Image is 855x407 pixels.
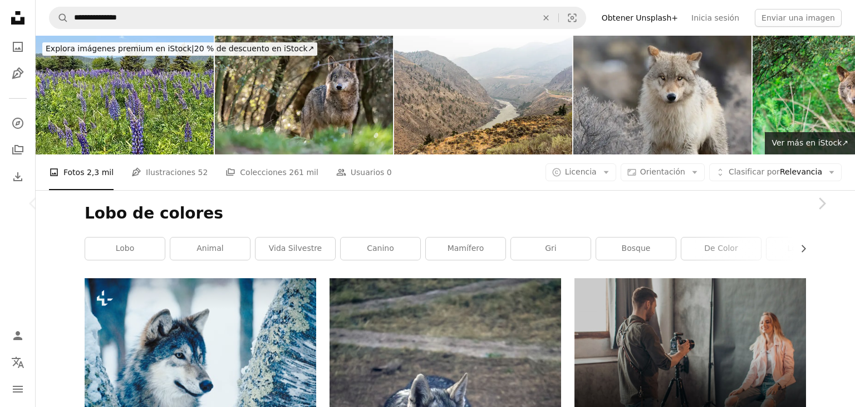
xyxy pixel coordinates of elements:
button: Clasificar porRelevancia [709,163,842,181]
a: bosque [596,238,676,260]
a: Iniciar sesión / Registrarse [7,324,29,347]
button: Orientación [621,163,705,181]
img: Lobo gris de colores claros que se mueve lentamente a través de la ladera de la montaña rocosa [573,36,751,154]
img: Río Fraser [394,36,572,154]
a: Lobo rojo [766,238,846,260]
a: gri [511,238,591,260]
button: Licencia [546,163,616,181]
span: 52 [198,166,208,178]
span: Licencia [565,167,597,176]
h1: Lobo de colores [85,203,806,224]
a: Ver más en iStock↗ [765,132,855,154]
button: Enviar una imagen [755,9,842,27]
form: Encuentra imágenes en todo el sitio [49,7,586,29]
span: Orientación [640,167,685,176]
a: Explora imágenes premium en iStock|20 % de descuento en iStock↗ [36,36,324,62]
span: Relevancia [729,167,822,178]
span: 261 mil [289,166,318,178]
button: Idioma [7,351,29,374]
a: mamífero [426,238,505,260]
a: vida silvestre [255,238,335,260]
span: Ver más en iStock ↗ [772,138,848,147]
div: 20 % de descuento en iStock ↗ [42,42,317,56]
button: Borrar [534,7,558,28]
a: Explorar [7,112,29,134]
a: Un lobo parado junto a un árbol en la nieve [85,351,316,361]
a: Colecciones 261 mil [225,154,318,190]
span: Explora imágenes premium en iStock | [46,44,194,53]
a: Ilustraciones [7,62,29,85]
a: canino [341,238,420,260]
span: Clasificar por [729,167,780,176]
a: Obtener Unsplash+ [595,9,685,27]
a: lobo [85,238,165,260]
a: Fotos [7,36,29,58]
a: Inicia sesión [685,9,746,27]
a: Siguiente [788,150,855,257]
a: de color [681,238,761,260]
img: Lupine [36,36,214,154]
button: Buscar en Unsplash [50,7,68,28]
span: 0 [387,166,392,178]
a: Ilustraciones 52 [131,154,208,190]
a: Colecciones [7,139,29,161]
button: Búsqueda visual [559,7,586,28]
img: Hembra de lobo ibérico (Canis lupus signatus) en un bonito bosque [215,36,393,154]
button: Menú [7,378,29,400]
a: animal [170,238,250,260]
a: Usuarios 0 [336,154,392,190]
